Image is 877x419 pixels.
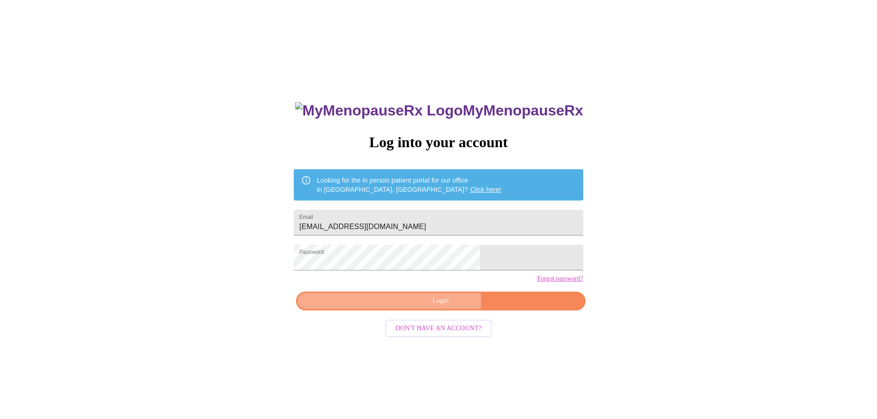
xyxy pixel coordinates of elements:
[295,102,463,119] img: MyMenopauseRx Logo
[307,295,575,307] span: Login
[537,275,583,282] a: Forgot password?
[470,186,501,193] a: Click here!
[294,134,583,151] h3: Log into your account
[385,320,492,338] button: Don't have an account?
[383,324,494,332] a: Don't have an account?
[296,292,585,310] button: Login
[395,323,482,334] span: Don't have an account?
[295,102,583,119] h3: MyMenopauseRx
[317,172,501,198] div: Looking for the in person patient portal for our office in [GEOGRAPHIC_DATA], [GEOGRAPHIC_DATA]?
